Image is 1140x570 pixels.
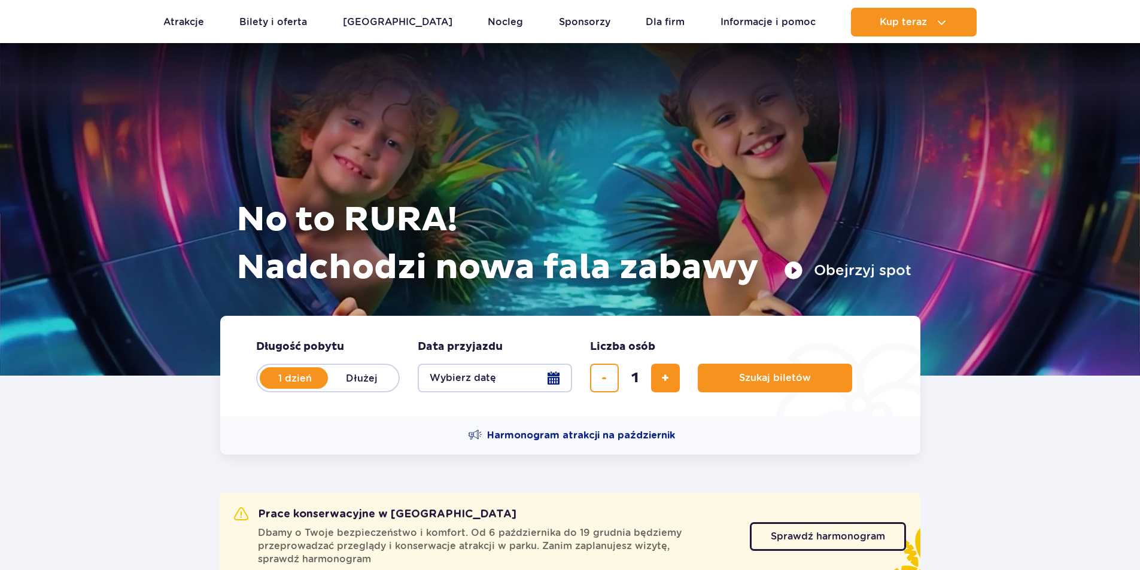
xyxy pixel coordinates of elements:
[258,526,735,566] span: Dbamy o Twoje bezpieczeństwo i komfort. Od 6 października do 19 grudnia będziemy przeprowadzać pr...
[163,8,204,36] a: Atrakcje
[468,428,675,443] a: Harmonogram atrakcji na październik
[487,429,675,442] span: Harmonogram atrakcji na październik
[621,364,649,392] input: liczba biletów
[739,373,811,383] span: Szukaj biletów
[236,196,911,292] h1: No to RURA! Nadchodzi nowa fala zabawy
[651,364,680,392] button: dodaj bilet
[590,364,619,392] button: usuń bilet
[418,340,503,354] span: Data przyjazdu
[721,8,816,36] a: Informacje i pomoc
[343,8,452,36] a: [GEOGRAPHIC_DATA]
[851,8,977,36] button: Kup teraz
[880,17,927,28] span: Kup teraz
[239,8,307,36] a: Bilety i oferta
[488,8,523,36] a: Nocleg
[234,507,516,522] h2: Prace konserwacyjne w [GEOGRAPHIC_DATA]
[646,8,685,36] a: Dla firm
[771,532,885,541] span: Sprawdź harmonogram
[784,261,911,280] button: Obejrzyj spot
[220,316,920,416] form: Planowanie wizyty w Park of Poland
[418,364,572,392] button: Wybierz datę
[261,365,329,391] label: 1 dzień
[256,340,344,354] span: Długość pobytu
[750,522,906,551] a: Sprawdź harmonogram
[328,365,396,391] label: Dłużej
[698,364,852,392] button: Szukaj biletów
[559,8,610,36] a: Sponsorzy
[590,340,655,354] span: Liczba osób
